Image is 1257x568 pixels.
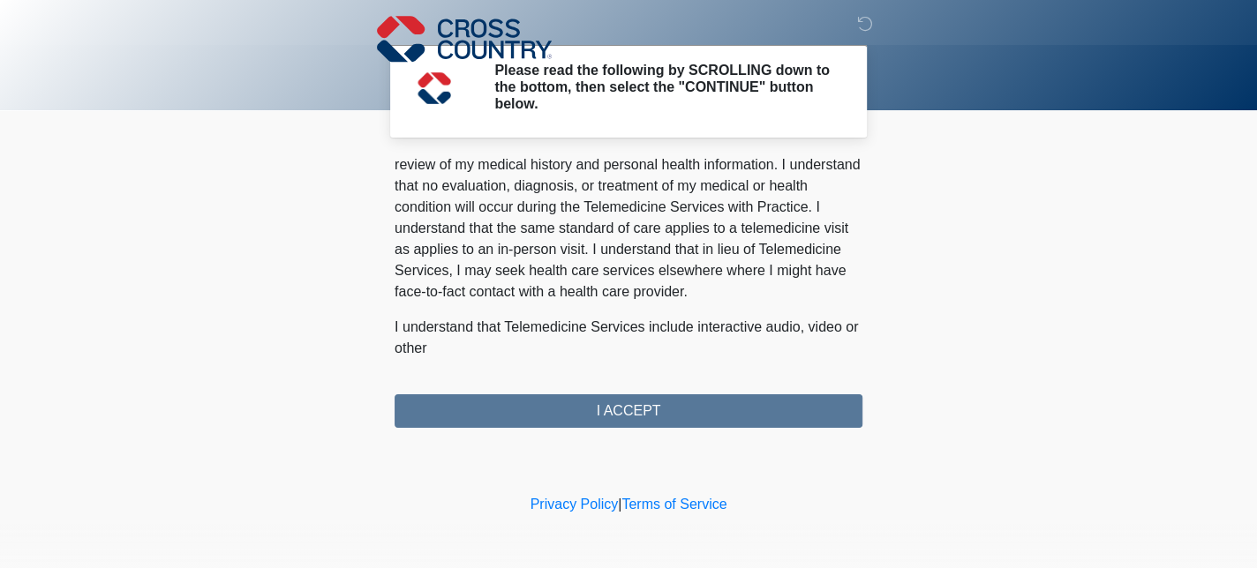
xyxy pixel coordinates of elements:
img: Cross Country Logo [377,13,552,64]
h2: Please read the following by SCROLLING down to the bottom, then select the "CONTINUE" button below. [494,62,836,113]
a: | [618,497,621,512]
img: Agent Avatar [408,62,461,115]
a: Terms of Service [621,497,726,512]
p: I understand that Telemedicine Services include interactive audio, video or other [395,317,862,359]
p: I, the undersigned, consent to receive care and treatments via Telemedicine Services by Practice ... [395,112,862,303]
a: Privacy Policy [531,497,619,512]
